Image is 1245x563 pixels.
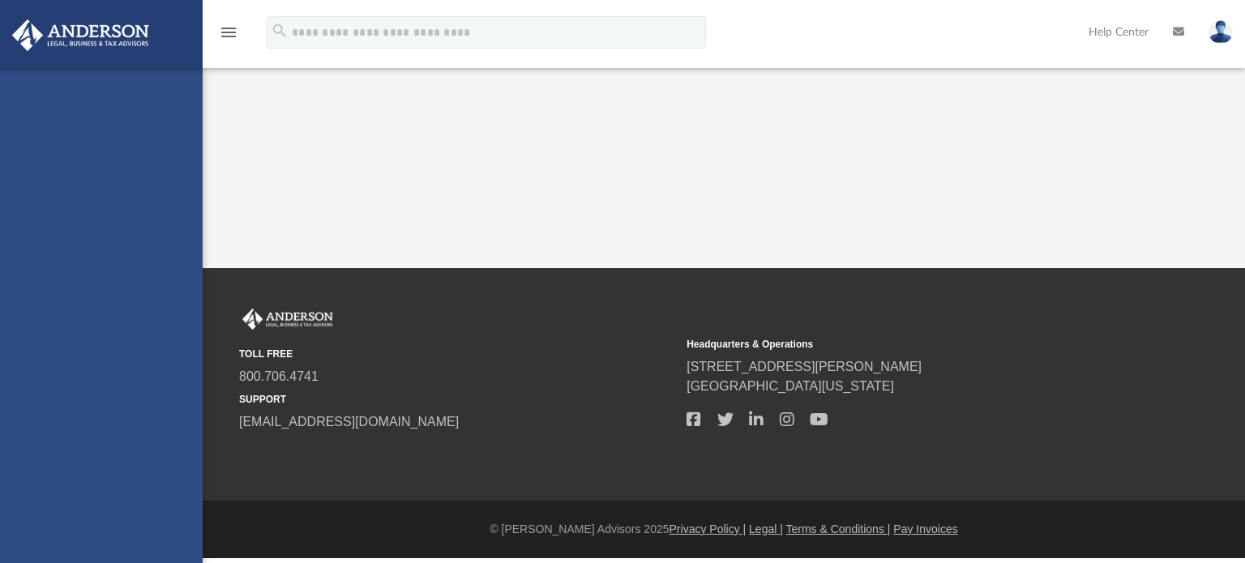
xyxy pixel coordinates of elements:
img: User Pic [1209,20,1233,44]
a: Privacy Policy | [670,522,747,535]
a: [STREET_ADDRESS][PERSON_NAME] [687,360,922,373]
i: search [271,22,289,40]
a: 800.706.4741 [239,369,319,383]
img: Anderson Advisors Platinum Portal [239,309,336,330]
img: Anderson Advisors Platinum Portal [7,19,154,51]
a: [GEOGRAPHIC_DATA][US_STATE] [687,379,894,393]
small: SUPPORT [239,392,675,407]
div: © [PERSON_NAME] Advisors 2025 [203,521,1245,538]
a: Legal | [749,522,783,535]
a: [EMAIL_ADDRESS][DOMAIN_NAME] [239,415,459,429]
a: Pay Invoices [893,522,957,535]
small: TOLL FREE [239,347,675,361]
a: menu [219,31,238,42]
i: menu [219,23,238,42]
small: Headquarters & Operations [687,337,1123,352]
a: Terms & Conditions | [786,522,891,535]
